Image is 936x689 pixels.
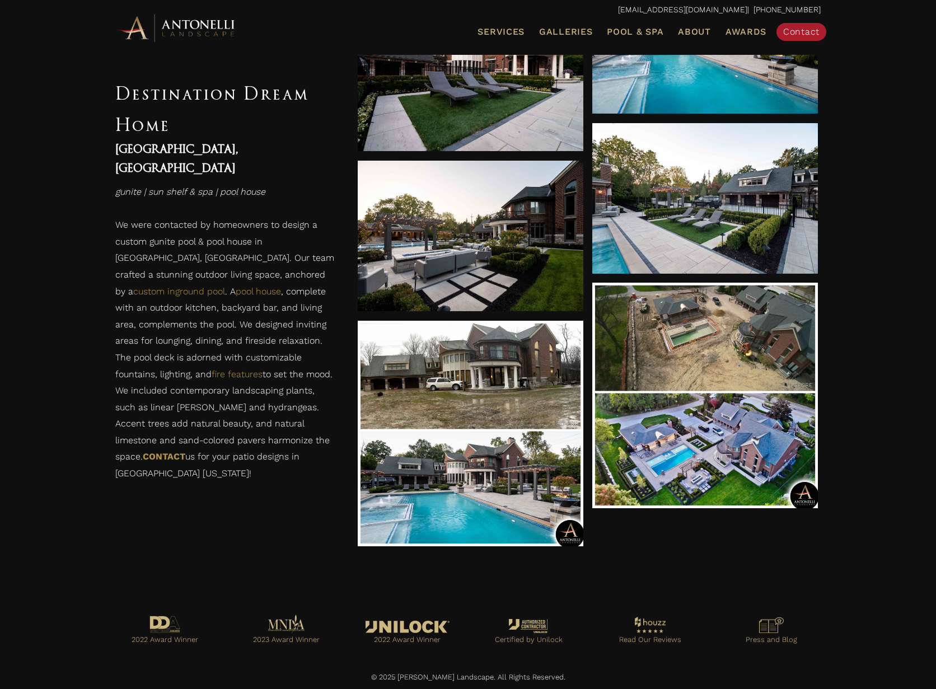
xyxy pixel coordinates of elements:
a: Go to https://antonellilandscape.com/press-media/ [722,615,821,651]
img: Antonelli Horizontal Logo [115,12,238,43]
a: Go to https://antonellilandscape.com/unilock-authorized-contractor/ [479,616,578,652]
span: Services [478,27,525,36]
p: | [PHONE_NUMBER] [115,3,821,17]
a: Go to https://www.houzz.com/professionals/landscape-architects-and-landscape-designers/antonelli-... [601,614,700,652]
a: CONTACT [143,451,185,462]
a: Go to https://antonellilandscape.com/pool-and-spa/dont-stop-believing/ [237,612,336,651]
h4: [GEOGRAPHIC_DATA], [GEOGRAPHIC_DATA] [115,140,335,177]
a: Awards [721,25,771,39]
a: Pool & Spa [602,25,668,39]
a: custom inground pool [133,285,225,296]
h1: Destination Dream Home [115,77,335,140]
span: Galleries [539,26,592,37]
span: Pool & Spa [607,26,663,37]
p: © 2025 [PERSON_NAME] Landscape. All Rights Reserved. [115,671,821,684]
a: Go to https://antonellilandscape.com/featured-projects/the-white-house/ [358,618,457,652]
p: We were contacted by homeowners to design a custom gunite pool & pool house in [GEOGRAPHIC_DATA],... [115,217,335,488]
span: Awards [726,26,766,37]
a: pool house [236,285,281,296]
span: About [678,27,711,36]
a: Services [473,25,529,39]
a: Go to https://antonellilandscape.com/pool-and-spa/executive-sweet/ [115,613,214,652]
span: Contact [783,26,820,37]
a: fire features [212,368,263,379]
a: Galleries [535,25,597,39]
a: About [673,25,715,39]
a: [EMAIL_ADDRESS][DOMAIN_NAME] [618,5,747,14]
a: Contact [776,23,826,41]
em: gunite | sun shelf & spa | pool house [115,186,265,196]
